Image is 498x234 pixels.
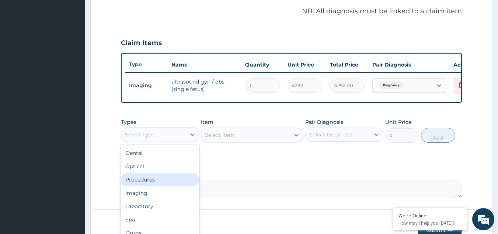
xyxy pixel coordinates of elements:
[168,57,241,72] th: Name
[121,146,199,160] div: Dental
[121,7,462,16] p: NB: All diagnosis must be linked to a claim item
[121,186,199,200] div: Imaging
[398,220,461,226] p: How may I help you today?
[168,74,241,96] td: ultrasound gyn / obs (single fetus)
[43,70,102,145] span: We're online!
[309,131,352,138] div: Select Diagnosis
[201,118,213,126] label: Item
[121,173,199,186] div: Procedures
[398,212,461,219] div: We're Online!
[121,169,462,176] label: Comment
[14,37,30,55] img: d_794563401_company_1708531726252_794563401
[421,128,455,143] button: Add
[121,119,136,125] label: Types
[241,57,284,72] th: Quantity
[284,57,326,72] th: Unit Price
[125,79,168,92] td: Imaging
[4,156,140,182] textarea: Type your message and hit 'Enter'
[385,118,412,126] label: Unit Price
[121,160,199,173] div: Optical
[121,200,199,213] div: Laboratory
[305,118,343,126] label: Pair Diagnosis
[379,82,403,89] span: Pregnancy
[121,213,199,226] div: Spa
[121,4,139,21] div: Minimize live chat window
[450,57,487,72] th: Actions
[121,39,162,47] h3: Claim Items
[38,41,124,51] div: Chat with us now
[125,58,168,71] th: Type
[326,57,369,72] th: Total Price
[369,57,450,72] th: Pair Diagnosis
[125,131,154,138] div: Select Type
